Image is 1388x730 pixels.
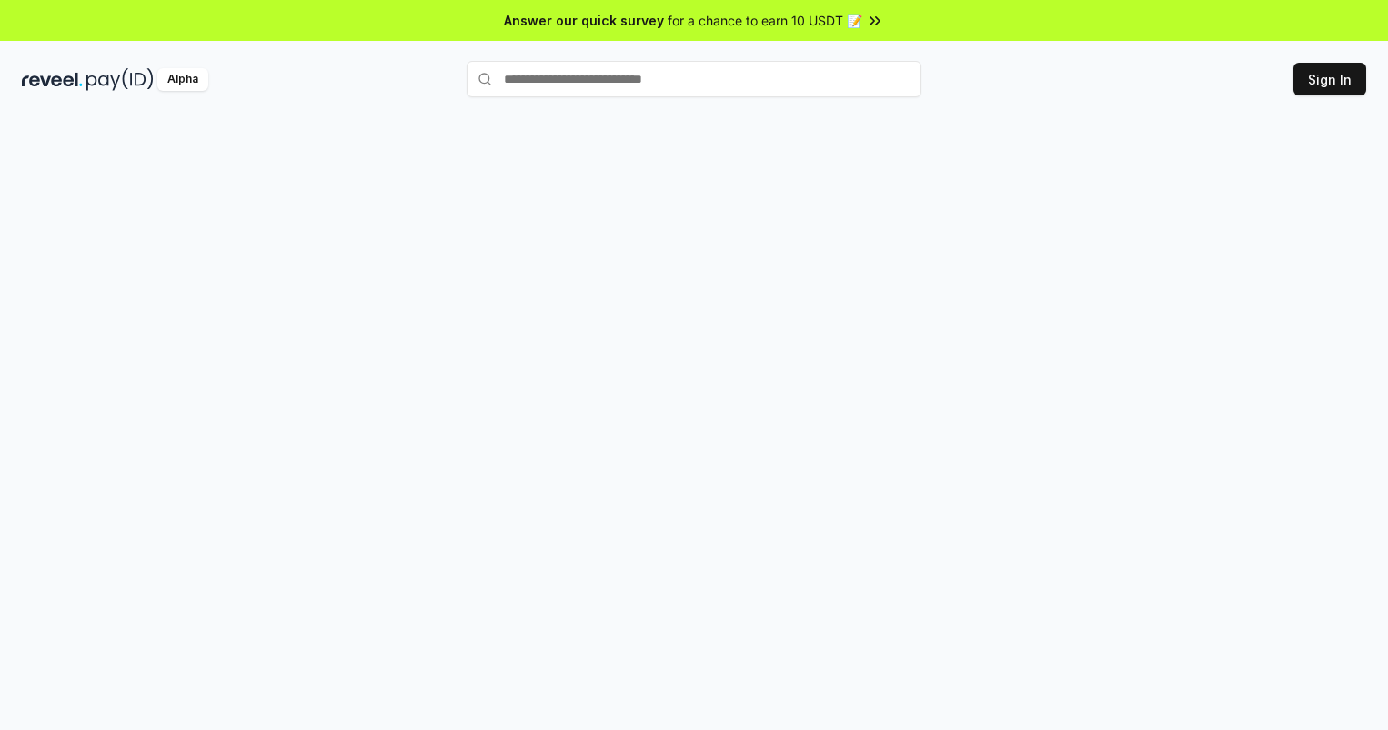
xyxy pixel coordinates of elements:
button: Sign In [1293,63,1366,95]
img: pay_id [86,68,154,91]
span: for a chance to earn 10 USDT 📝 [668,11,862,30]
img: reveel_dark [22,68,83,91]
div: Alpha [157,68,208,91]
span: Answer our quick survey [504,11,664,30]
